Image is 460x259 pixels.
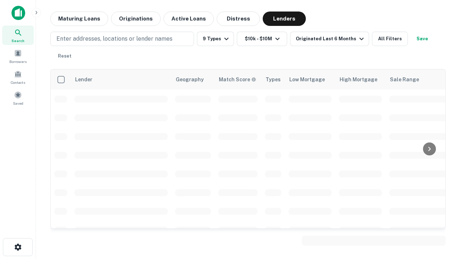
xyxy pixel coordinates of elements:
button: Originations [111,12,161,26]
a: Search [2,26,34,45]
h6: Match Score [219,76,255,83]
p: Enter addresses, locations or lender names [56,35,172,43]
button: Lenders [263,12,306,26]
span: Borrowers [9,59,27,64]
img: capitalize-icon.png [11,6,25,20]
th: Low Mortgage [285,69,335,90]
th: Capitalize uses an advanced AI algorithm to match your search with the best lender. The match sco... [215,69,261,90]
div: Geography [176,75,204,84]
div: Low Mortgage [289,75,325,84]
div: Types [266,75,281,84]
button: $10k - $10M [237,32,287,46]
a: Contacts [2,67,34,87]
div: Originated Last 6 Months [296,35,366,43]
button: All Filters [372,32,408,46]
button: Active Loans [164,12,214,26]
th: Geography [171,69,215,90]
button: Originated Last 6 Months [290,32,369,46]
th: High Mortgage [335,69,386,90]
button: Distress [217,12,260,26]
button: Reset [53,49,76,63]
div: Sale Range [390,75,419,84]
a: Saved [2,88,34,108]
button: Save your search to get updates of matches that match your search criteria. [411,32,434,46]
button: Maturing Loans [50,12,108,26]
button: 9 Types [197,32,234,46]
th: Types [261,69,285,90]
span: Contacts [11,79,25,85]
span: Search [11,38,24,44]
iframe: Chat Widget [424,201,460,236]
div: Capitalize uses an advanced AI algorithm to match your search with the best lender. The match sco... [219,76,256,83]
th: Sale Range [386,69,450,90]
th: Lender [71,69,171,90]
div: High Mortgage [340,75,377,84]
a: Borrowers [2,46,34,66]
button: Enter addresses, locations or lender names [50,32,194,46]
span: Saved [13,100,23,106]
div: Lender [75,75,92,84]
